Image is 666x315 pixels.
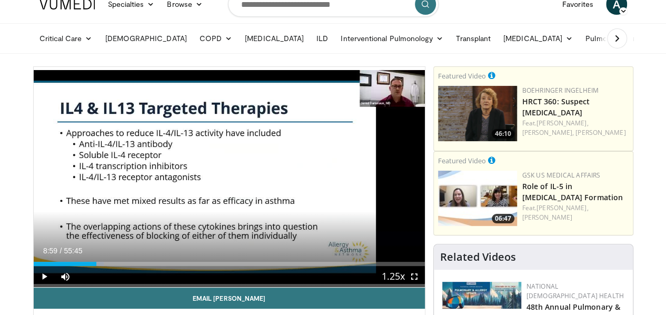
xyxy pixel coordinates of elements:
span: 46:10 [492,129,514,139]
a: National [DEMOGRAPHIC_DATA] Health [526,282,624,300]
a: [PERSON_NAME], [536,119,588,127]
span: 8:59 [43,247,57,255]
a: [PERSON_NAME] [575,128,625,137]
a: GSK US Medical Affairs [522,171,601,180]
h4: Related Videos [440,251,516,263]
span: 06:47 [492,214,514,223]
a: [MEDICAL_DATA] [238,28,310,49]
div: Feat. [522,119,629,137]
a: 06:47 [438,171,517,226]
a: COPD [193,28,238,49]
a: [DEMOGRAPHIC_DATA] [99,28,193,49]
video-js: Video Player [34,67,425,288]
button: Playback Rate [383,266,404,287]
button: Play [34,266,55,287]
button: Mute [55,266,76,287]
img: b90f5d12-84c1-472e-b843-5cad6c7ef911.jpg.150x105_q85_autocrop_double_scale_upscale_version-0.2.jpg [442,282,521,309]
a: 46:10 [438,86,517,141]
a: [PERSON_NAME] [522,213,572,222]
a: [PERSON_NAME], [536,203,588,212]
a: Boehringer Ingelheim [522,86,599,95]
span: / [60,247,62,255]
a: [MEDICAL_DATA] [497,28,579,49]
a: Role of IL-5 in [MEDICAL_DATA] Formation [522,181,623,202]
a: Email [PERSON_NAME] [34,288,425,309]
a: Interventional Pulmonology [334,28,450,49]
small: Featured Video [438,71,486,81]
img: 8340d56b-4f12-40ce-8f6a-f3da72802623.png.150x105_q85_crop-smart_upscale.png [438,86,517,141]
small: Featured Video [438,156,486,165]
a: Critical Care [33,28,99,49]
img: 26e32307-0449-4e5e-a1be-753a42e6b94f.png.150x105_q85_crop-smart_upscale.jpg [438,171,517,226]
a: [PERSON_NAME], [522,128,574,137]
a: Transplant [450,28,497,49]
a: ILD [310,28,334,49]
span: 55:45 [64,247,82,255]
div: Feat. [522,203,629,222]
div: Progress Bar [34,262,425,266]
a: HRCT 360: Suspect [MEDICAL_DATA] [522,96,590,117]
button: Fullscreen [404,266,425,287]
